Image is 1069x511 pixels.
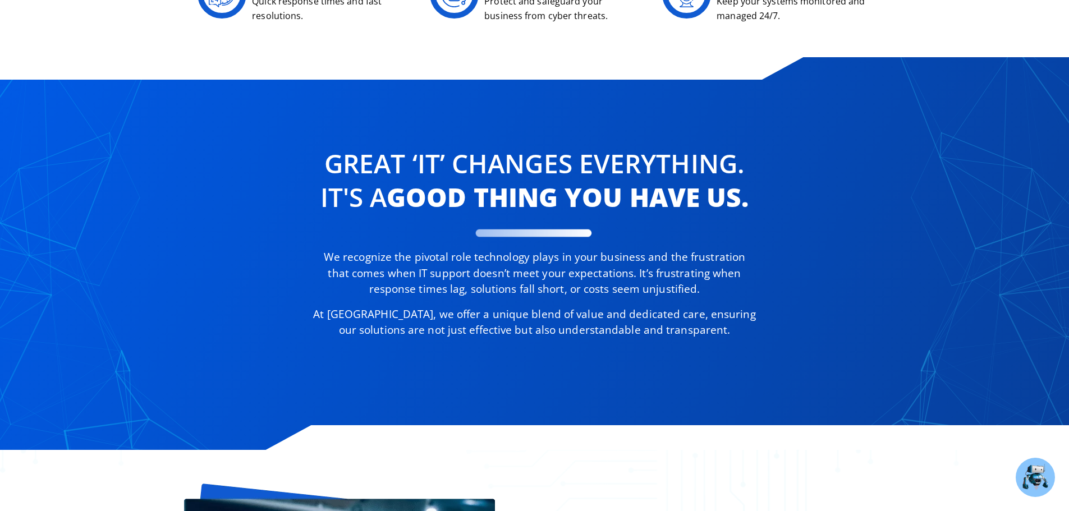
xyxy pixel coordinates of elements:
img: New Divider [475,228,595,238]
p: We recognize the pivotal role technology plays in your business and the frustration that comes wh... [312,249,756,297]
b: good thing you have us. [387,179,749,214]
p: At [GEOGRAPHIC_DATA], we offer a unique blend of value and dedicated care, ensuring our solutions... [312,306,756,338]
h2: Great ‘IT’ changes Everything. It's a [312,146,756,214]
